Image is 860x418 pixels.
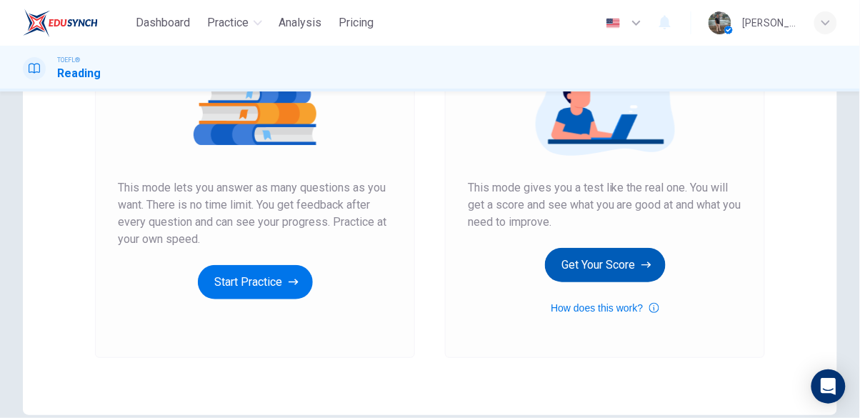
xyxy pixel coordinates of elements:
[743,14,797,31] div: [PERSON_NAME]
[274,10,328,36] button: Analysis
[545,248,666,282] button: Get Your Score
[339,14,374,31] span: Pricing
[131,10,196,36] button: Dashboard
[198,265,313,299] button: Start Practice
[57,65,101,82] h1: Reading
[604,18,622,29] img: en
[202,10,268,36] button: Practice
[279,14,322,31] span: Analysis
[551,299,659,317] button: How does this work?
[811,369,846,404] div: Open Intercom Messenger
[23,9,131,37] a: EduSynch logo
[136,14,191,31] span: Dashboard
[709,11,731,34] img: Profile picture
[57,55,80,65] span: TOEFL®
[118,179,392,248] span: This mode lets you answer as many questions as you want. There is no time limit. You get feedback...
[468,179,742,231] span: This mode gives you a test like the real one. You will get a score and see what you are good at a...
[334,10,380,36] button: Pricing
[23,9,98,37] img: EduSynch logo
[208,14,249,31] span: Practice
